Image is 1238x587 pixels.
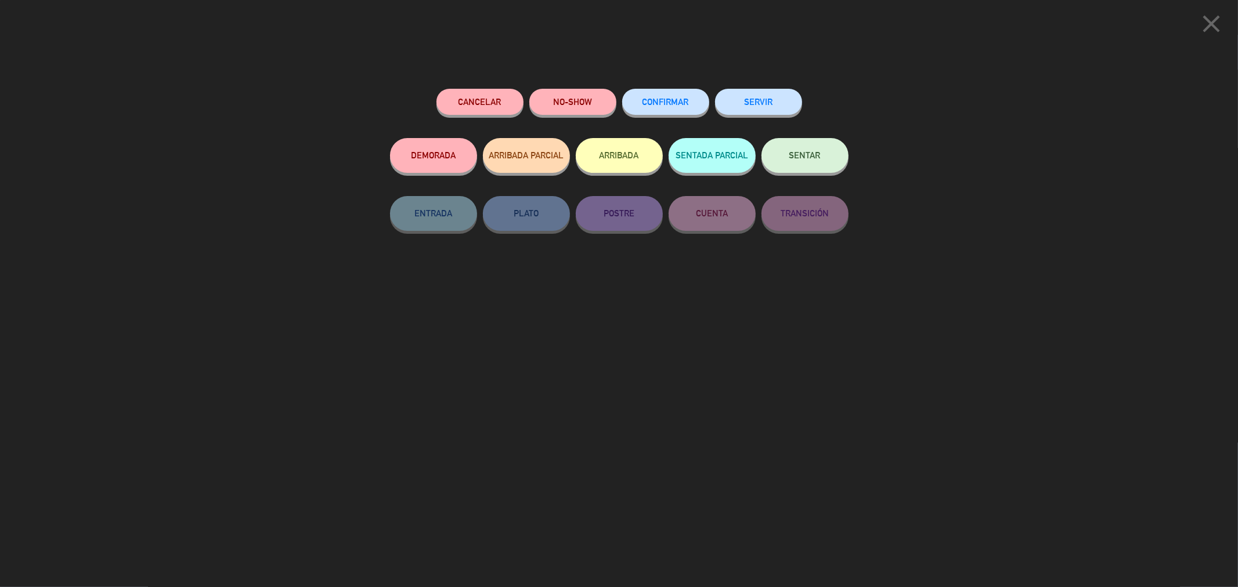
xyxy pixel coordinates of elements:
[622,89,709,115] button: CONFIRMAR
[715,89,802,115] button: SERVIR
[529,89,616,115] button: NO-SHOW
[483,138,570,173] button: ARRIBADA PARCIAL
[576,138,663,173] button: ARRIBADA
[1193,9,1229,43] button: close
[761,196,849,231] button: TRANSICIÓN
[390,138,477,173] button: DEMORADA
[1197,9,1226,38] i: close
[669,138,756,173] button: SENTADA PARCIAL
[576,196,663,231] button: POSTRE
[483,196,570,231] button: PLATO
[643,97,689,107] span: CONFIRMAR
[789,150,821,160] span: SENTAR
[390,196,477,231] button: ENTRADA
[761,138,849,173] button: SENTAR
[669,196,756,231] button: CUENTA
[436,89,524,115] button: Cancelar
[489,150,564,160] span: ARRIBADA PARCIAL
